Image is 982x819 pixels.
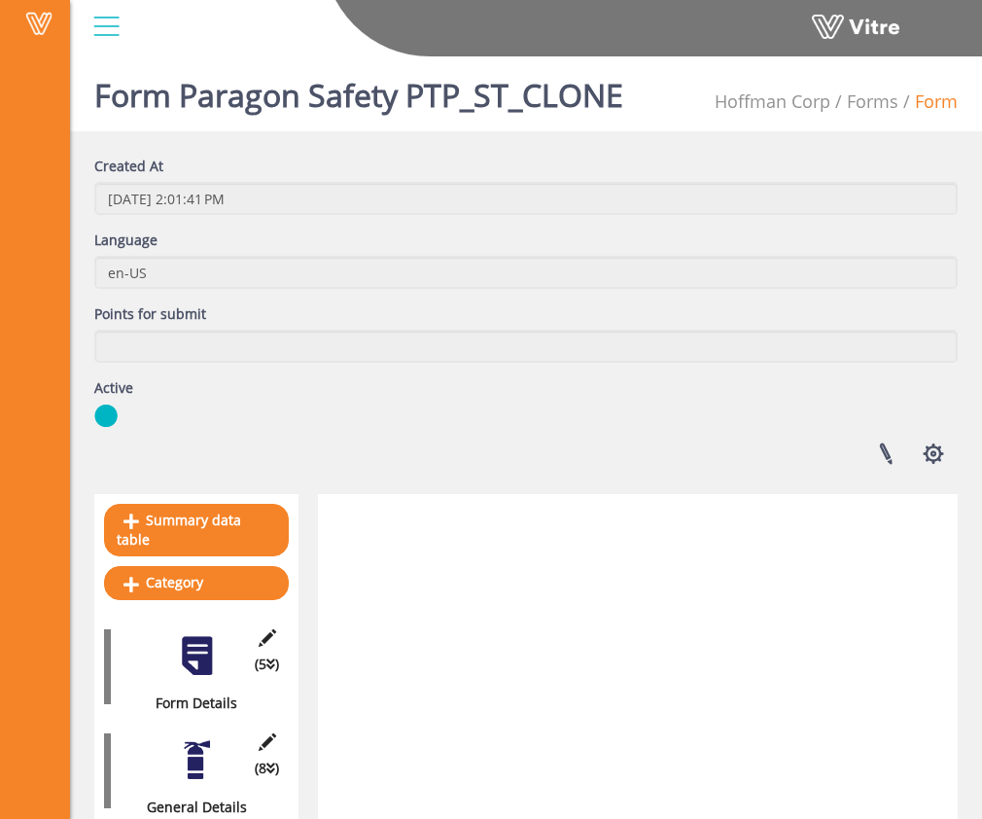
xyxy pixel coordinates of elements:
[94,49,623,131] h1: Form Paragon Safety PTP_ST_CLONE
[715,89,830,113] span: 210
[94,156,163,177] label: Created At
[898,88,958,115] li: Form
[94,377,133,399] label: Active
[255,758,279,779] span: (8 )
[104,693,274,714] div: Form Details
[94,404,118,428] img: yes
[847,89,898,113] a: Forms
[94,230,158,251] label: Language
[104,504,289,556] a: Summary data table
[94,303,206,325] label: Points for submit
[104,797,274,818] div: General Details
[255,654,279,675] span: (5 )
[104,566,289,599] a: Category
